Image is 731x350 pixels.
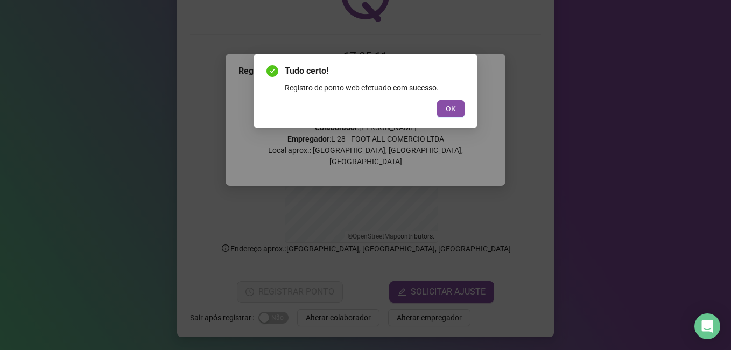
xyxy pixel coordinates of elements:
[285,82,465,94] div: Registro de ponto web efetuado com sucesso.
[446,103,456,115] span: OK
[266,65,278,77] span: check-circle
[437,100,465,117] button: OK
[285,65,465,78] span: Tudo certo!
[694,313,720,339] div: Open Intercom Messenger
